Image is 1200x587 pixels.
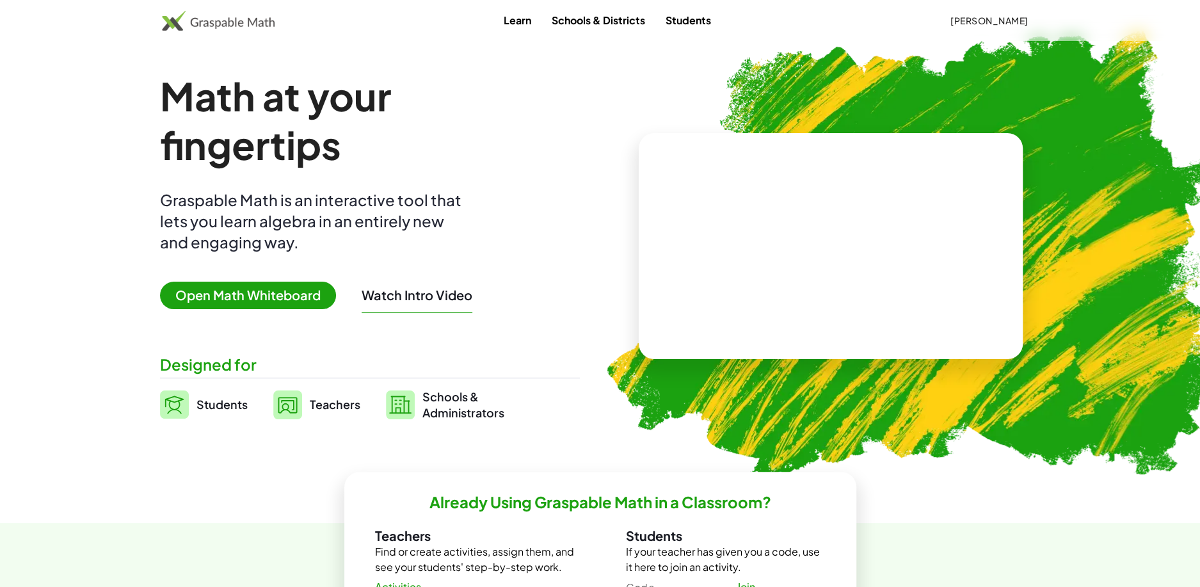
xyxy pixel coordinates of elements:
[422,389,504,421] span: Schools & Administrators
[196,397,248,412] span: Students
[160,354,580,375] div: Designed for
[273,389,360,421] a: Teachers
[375,544,575,575] p: Find or create activities, assign them, and see your students' step-by-step work.
[160,72,567,169] h1: Math at your fingertips
[160,389,248,421] a: Students
[429,492,771,512] h2: Already Using Graspable Math in a Classroom?
[626,544,826,575] p: If your teacher has given you a code, use it here to join an activity.
[735,198,927,294] video: What is this? This is dynamic math notation. Dynamic math notation plays a central role in how Gr...
[950,15,1028,26] span: [PERSON_NAME]
[375,527,575,544] h3: Teachers
[493,8,541,32] a: Learn
[362,287,472,303] button: Watch Intro Video
[386,390,415,419] img: svg%3e
[160,282,336,309] span: Open Math Whiteboard
[273,390,302,419] img: svg%3e
[160,390,189,419] img: svg%3e
[160,189,467,253] div: Graspable Math is an interactive tool that lets you learn algebra in an entirely new and engaging...
[655,8,721,32] a: Students
[626,527,826,544] h3: Students
[386,389,504,421] a: Schools &Administrators
[541,8,655,32] a: Schools & Districts
[310,397,360,412] span: Teachers
[940,9,1039,32] button: [PERSON_NAME]
[160,289,346,303] a: Open Math Whiteboard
